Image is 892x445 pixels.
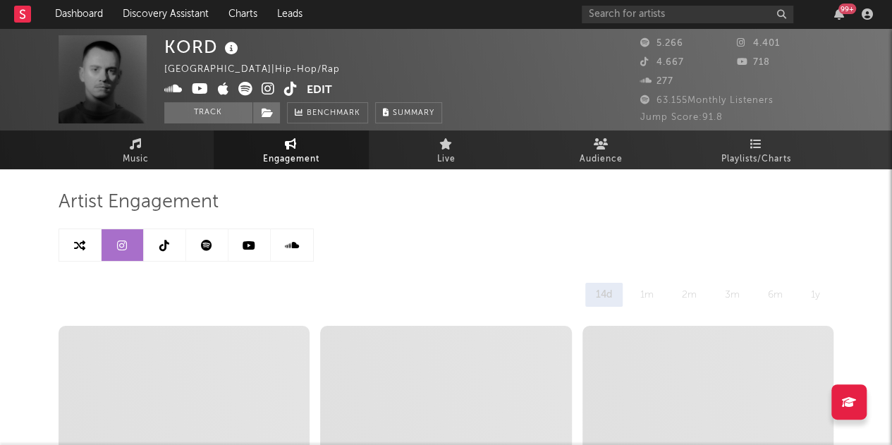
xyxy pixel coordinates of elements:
span: Playlists/Charts [721,151,791,168]
span: 63.155 Monthly Listeners [640,96,774,105]
a: Engagement [214,130,369,169]
a: Benchmark [287,102,368,123]
button: Summary [375,102,442,123]
div: 99 + [838,4,856,14]
a: Audience [524,130,679,169]
div: 1y [800,283,831,307]
span: 277 [640,77,673,86]
span: Summary [393,109,434,117]
div: [GEOGRAPHIC_DATA] | Hip-Hop/Rap [164,61,356,78]
span: Engagement [263,151,319,168]
button: Edit [307,82,332,99]
div: 14d [585,283,623,307]
span: Music [123,151,149,168]
span: Jump Score: 91.8 [640,113,723,122]
a: Live [369,130,524,169]
a: Playlists/Charts [679,130,834,169]
span: 718 [737,58,770,67]
div: 1m [630,283,664,307]
span: Artist Engagement [59,194,219,211]
div: 2m [671,283,707,307]
a: Music [59,130,214,169]
span: Benchmark [307,105,360,122]
div: KORD [164,35,242,59]
span: Audience [580,151,623,168]
div: 6m [757,283,793,307]
button: 99+ [834,8,844,20]
span: Live [437,151,456,168]
span: 4.667 [640,58,684,67]
input: Search for artists [582,6,793,23]
span: 4.401 [737,39,780,48]
button: Track [164,102,252,123]
span: 5.266 [640,39,683,48]
div: 3m [714,283,750,307]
